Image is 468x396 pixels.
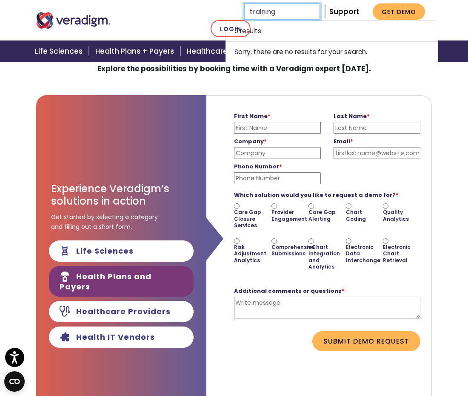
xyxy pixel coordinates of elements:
label: Comprehensive Submissions [271,244,305,257]
strong: First Name [234,112,271,120]
span: Get started by selecting a category and filling out a short form. [51,212,158,231]
button: Submit Demo Request [312,331,420,351]
label: Provider Engagement [271,209,305,222]
label: Risk Adjustment Analytics [234,244,268,264]
strong: Which solution would you like to request a demo for? [234,191,399,199]
strong: Email [334,137,353,145]
strong: Last Name [334,112,370,120]
label: eChart Integration and Analytics [308,244,342,270]
strong: Additional comments or questions [234,287,345,295]
img: Veradigm logo [36,12,111,29]
a: Life Sciences [30,40,90,62]
label: Electronic Chart Retrieval [383,244,417,264]
label: Quality Analytics [383,209,417,222]
strong: Phone Number [234,162,282,171]
input: Company [234,147,321,159]
strong: Explore the possibilities by booking time with a Veradigm expert [DATE]. [97,64,371,74]
input: Last Name [334,122,420,134]
a: Health Plans + Payers [90,40,182,62]
label: Care Gap Closure Services [234,209,268,229]
input: Phone Number [234,172,321,184]
input: Search [244,3,320,20]
a: Get Demo [373,3,425,20]
a: Support [329,6,359,17]
button: Open CMP widget [4,371,25,392]
li: Sorry, there are no results for your search. [225,42,438,63]
a: Login [211,20,251,38]
input: First Name [234,122,321,134]
label: Chart Coding [346,209,380,222]
label: Electronic Data Interchange [346,244,380,264]
a: Healthcare Providers [182,40,271,62]
strong: Company [234,137,267,145]
label: Care Gap Alerting [308,209,342,222]
li: 0 results [225,20,438,42]
input: firstlastname@website.com [334,147,420,159]
h3: Experience Veradigm’s solutions in action [51,183,191,208]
